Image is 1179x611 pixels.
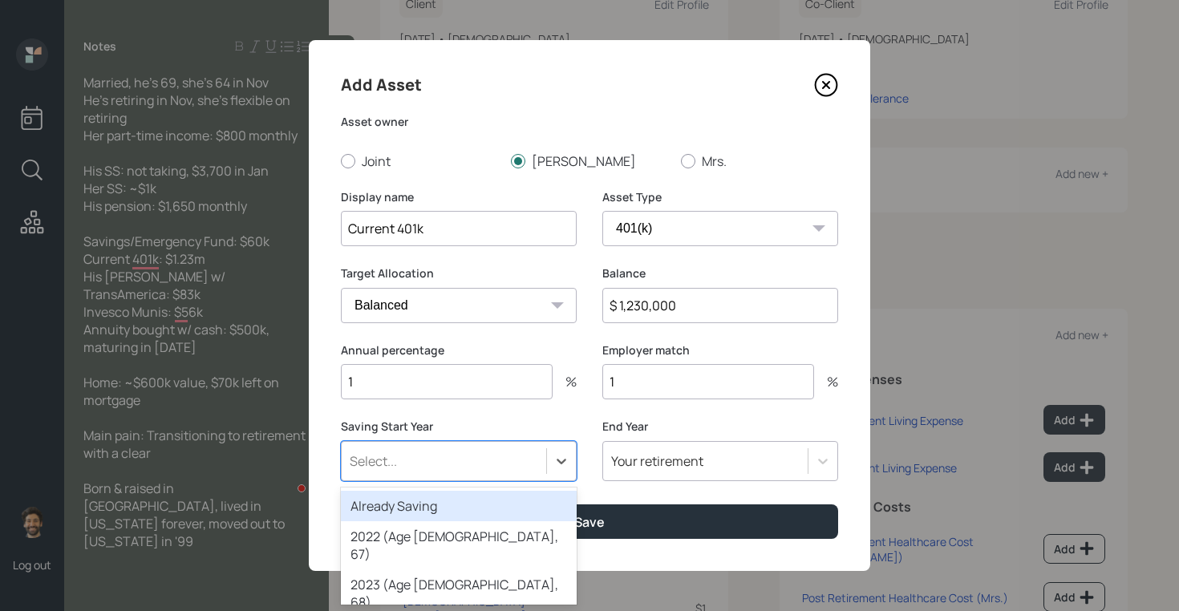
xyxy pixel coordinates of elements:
[602,189,838,205] label: Asset Type
[341,491,577,521] div: Already Saving
[341,521,577,569] div: 2022 (Age [DEMOGRAPHIC_DATA], 67)
[511,152,668,170] label: [PERSON_NAME]
[602,342,838,358] label: Employer match
[350,452,397,470] div: Select...
[814,375,838,388] div: %
[553,375,577,388] div: %
[341,72,422,98] h4: Add Asset
[341,265,577,281] label: Target Allocation
[602,419,838,435] label: End Year
[341,419,577,435] label: Saving Start Year
[611,452,703,470] div: Your retirement
[602,265,838,281] label: Balance
[341,114,838,130] label: Asset owner
[341,189,577,205] label: Display name
[341,504,838,539] button: Save
[681,152,838,170] label: Mrs.
[341,342,577,358] label: Annual percentage
[574,513,605,531] div: Save
[341,152,498,170] label: Joint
